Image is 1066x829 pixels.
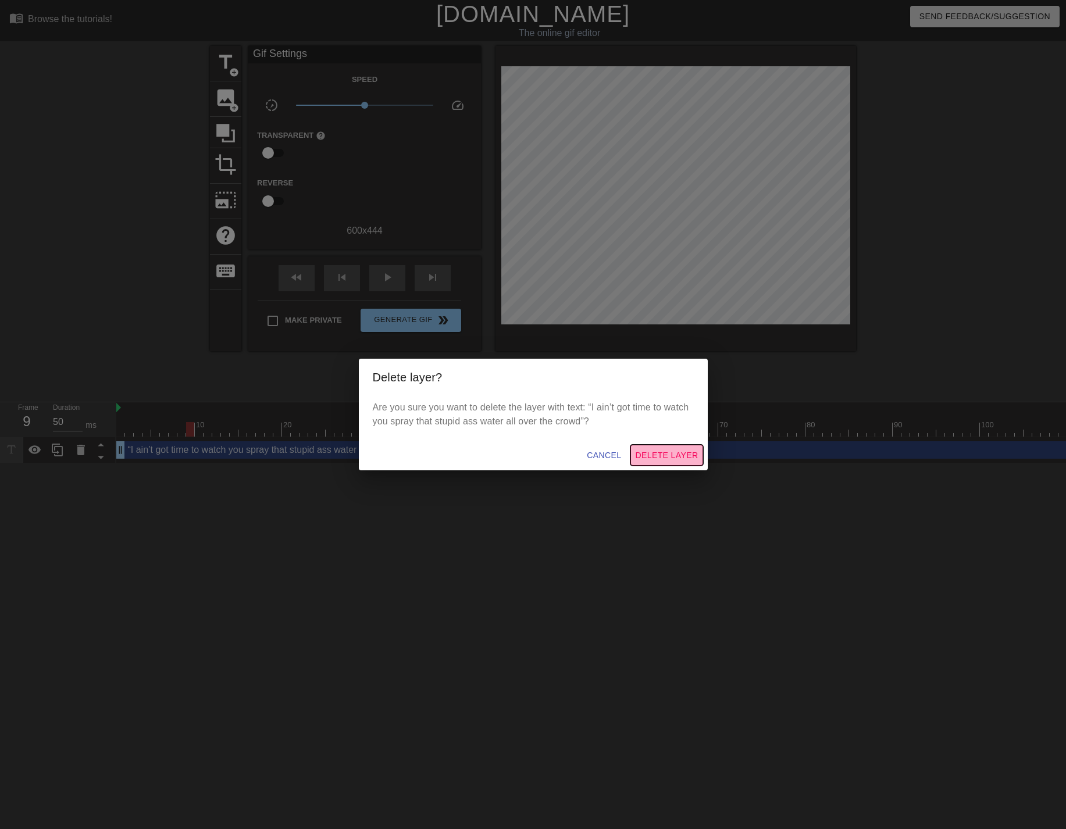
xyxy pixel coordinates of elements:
button: Cancel [582,445,626,466]
span: Delete Layer [635,448,698,463]
h2: Delete layer? [373,368,694,387]
button: Delete Layer [630,445,703,466]
p: Are you sure you want to delete the layer with text: “I ain’t got time to watch you spray that st... [373,401,694,428]
span: Cancel [587,448,621,463]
